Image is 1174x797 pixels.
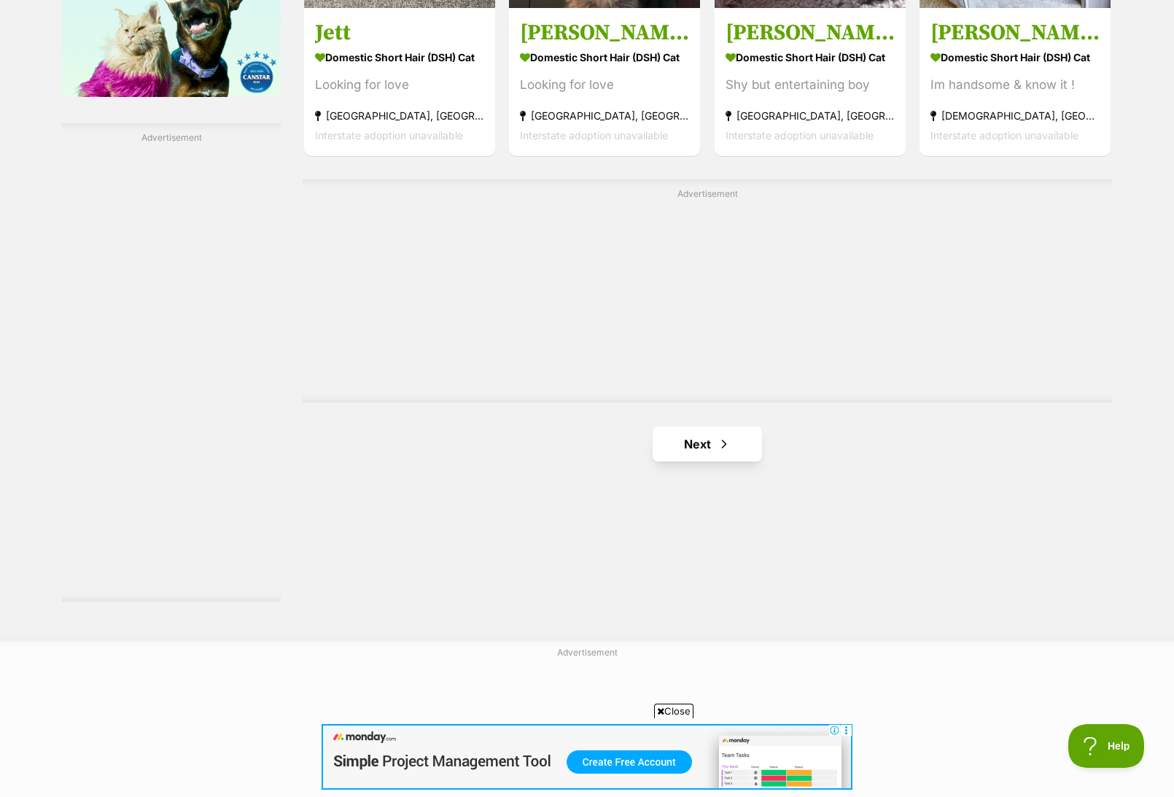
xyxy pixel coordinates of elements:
div: Looking for love [315,75,484,95]
div: Im handsome & know it ! [930,75,1100,95]
h3: Jett [315,19,484,47]
div: Shy but entertaining boy [726,75,895,95]
strong: Domestic Short Hair (DSH) Cat [520,47,689,68]
strong: Domestic Short Hair (DSH) Cat [315,47,484,68]
div: Advertisement [62,123,281,602]
strong: [GEOGRAPHIC_DATA], [GEOGRAPHIC_DATA] [520,106,689,125]
a: Jett Domestic Short Hair (DSH) Cat Looking for love [GEOGRAPHIC_DATA], [GEOGRAPHIC_DATA] Intersta... [304,8,495,156]
h3: [PERSON_NAME] [PERSON_NAME] [930,19,1100,47]
iframe: Advertisement [354,206,1061,388]
span: Interstate adoption unavailable [930,129,1078,141]
span: Interstate adoption unavailable [726,129,874,141]
strong: [GEOGRAPHIC_DATA], [GEOGRAPHIC_DATA] [726,106,895,125]
span: Interstate adoption unavailable [315,129,463,141]
strong: [GEOGRAPHIC_DATA], [GEOGRAPHIC_DATA] [315,106,484,125]
span: Close [654,704,693,718]
span: Interstate adoption unavailable [520,129,668,141]
strong: [DEMOGRAPHIC_DATA], [GEOGRAPHIC_DATA] [930,106,1100,125]
iframe: Advertisement [322,724,852,790]
nav: Pagination [303,427,1112,462]
a: [PERSON_NAME] Domestic Short Hair (DSH) Cat Looking for love [GEOGRAPHIC_DATA], [GEOGRAPHIC_DATA]... [509,8,700,156]
strong: Domestic Short Hair (DSH) Cat [930,47,1100,68]
div: Advertisement [303,179,1112,403]
a: [PERSON_NAME] [PERSON_NAME] Domestic Short Hair (DSH) Cat Im handsome & know it ! [DEMOGRAPHIC_DA... [920,8,1111,156]
div: Looking for love [520,75,689,95]
strong: Domestic Short Hair (DSH) Cat [726,47,895,68]
iframe: Advertisement [62,149,281,587]
a: Next page [653,427,762,462]
iframe: Help Scout Beacon - Open [1068,724,1145,768]
h3: [PERSON_NAME] [726,19,895,47]
a: [PERSON_NAME] Domestic Short Hair (DSH) Cat Shy but entertaining boy [GEOGRAPHIC_DATA], [GEOGRAPH... [715,8,906,156]
h3: [PERSON_NAME] [520,19,689,47]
